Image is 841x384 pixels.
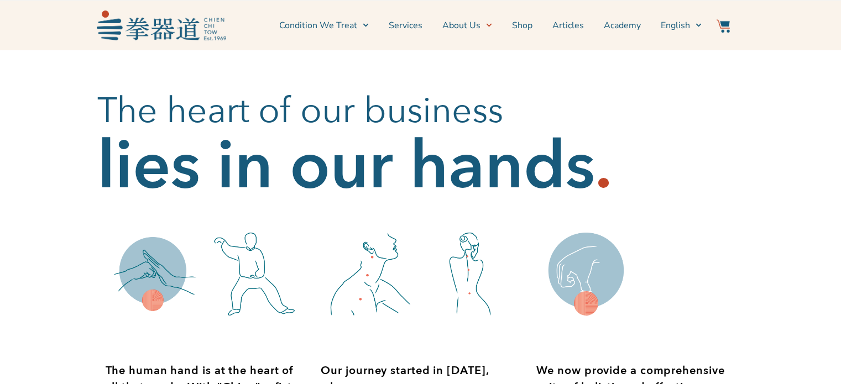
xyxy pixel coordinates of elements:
a: Condition We Treat [279,12,369,39]
a: Switch to English [661,12,702,39]
a: Services [389,12,422,39]
span: English [661,19,690,32]
a: About Us [442,12,492,39]
a: Articles [552,12,584,39]
h2: lies in our hands [97,144,595,188]
h2: . [595,144,612,188]
a: Shop [512,12,532,39]
nav: Menu [232,12,702,39]
a: Academy [604,12,641,39]
h2: The heart of our business [97,89,744,133]
img: Website Icon-03 [717,19,730,33]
